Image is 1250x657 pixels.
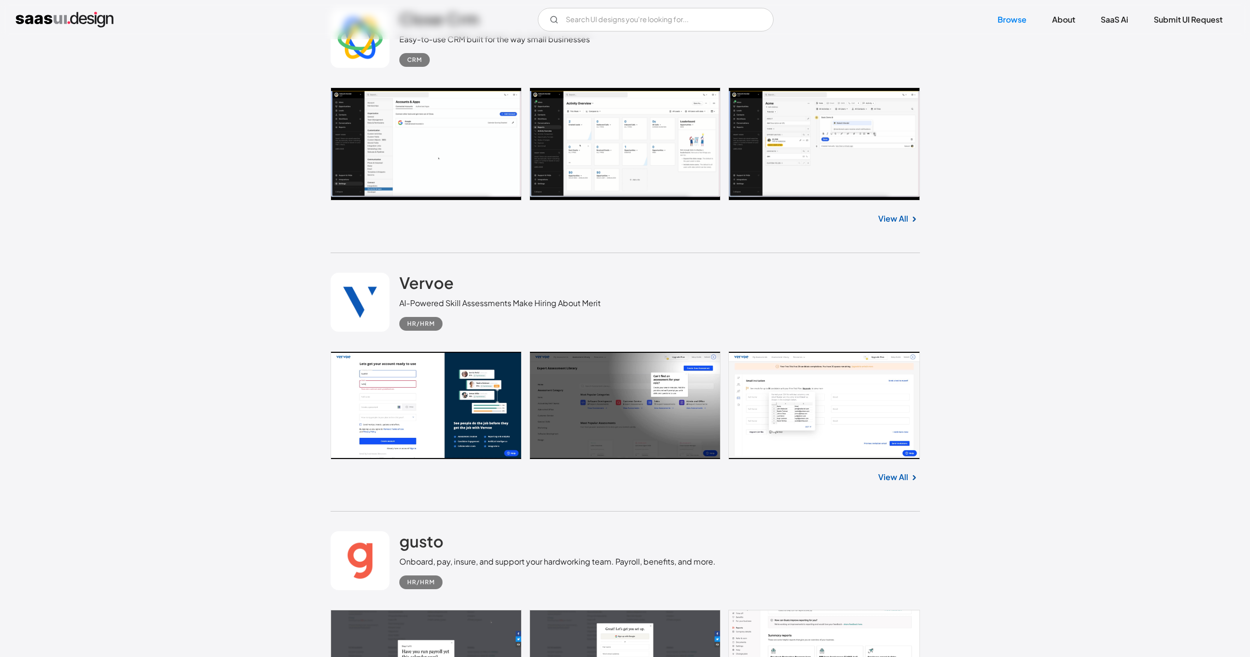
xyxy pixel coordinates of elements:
a: Vervoe [399,273,454,297]
a: gusto [399,531,444,556]
a: View All [878,471,908,483]
form: Email Form [538,8,774,31]
a: Browse [986,9,1038,30]
input: Search UI designs you're looking for... [538,8,774,31]
h2: gusto [399,531,444,551]
div: CRM [407,54,422,66]
div: AI-Powered Skill Assessments Make Hiring About Merit [399,297,601,309]
div: HR/HRM [407,576,435,588]
div: Onboard, pay, insure, and support your hardworking team. Payroll, benefits, and more. [399,556,716,568]
h2: Vervoe [399,273,454,292]
a: SaaS Ai [1089,9,1140,30]
div: HR/HRM [407,318,435,330]
div: Easy-to-use CRM built for the way small businesses [399,33,590,45]
a: Submit UI Request [1142,9,1234,30]
a: About [1040,9,1087,30]
a: home [16,12,113,28]
a: View All [878,213,908,225]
